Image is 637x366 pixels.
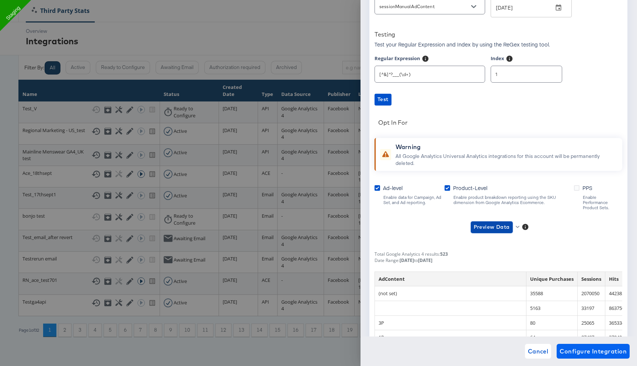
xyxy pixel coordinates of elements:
[605,286,634,301] td: 44238260
[605,315,634,330] td: 365334
[375,63,485,79] input: \d+[^x]
[440,251,448,257] strong: 523
[557,344,630,359] button: Configure Integration
[375,94,622,106] a: Test
[578,330,605,345] td: 27487
[526,315,578,330] td: 80
[375,31,395,38] div: Testing
[526,301,578,316] td: 5163
[525,344,551,359] button: Cancel
[375,286,526,301] td: (not set)
[418,257,432,263] strong: [DATE]
[491,63,562,79] input: 0
[468,221,521,233] button: Preview Data
[468,1,479,12] button: Open
[526,330,578,345] td: 64
[605,272,634,286] th: Hits
[396,142,619,151] div: Warning
[375,251,448,263] p: Total Google Analytics 4 results: Date Range: to
[375,55,420,64] label: Regular Expression
[578,272,605,286] th: Sessions
[578,286,605,301] td: 2070050
[526,272,578,286] th: Unique Purchases
[491,55,504,64] label: Index
[400,257,414,263] strong: [DATE]
[375,330,526,345] td: 1P
[582,195,622,210] div: Enable Performance Product Sets.
[375,94,391,106] button: Test
[377,95,389,104] span: Test
[453,184,487,191] span: Product-Level
[474,222,510,232] span: Preview Data
[453,195,574,205] div: Enable product breakdown reporting using the SKU dimension from Google Analytics Ecommerce.
[378,119,408,126] div: Opt In For
[526,286,578,301] td: 35588
[605,330,634,345] td: 379404
[383,195,445,205] div: Enable data for Campaign, Ad Set, and Ad reporting.
[578,315,605,330] td: 25065
[578,301,605,316] td: 33197
[396,153,619,166] div: All Google Analytics Universal Analytics integrations for this account will be permanently deleted.
[375,315,526,330] td: 3P
[560,346,627,356] span: Configure Integration
[471,221,513,233] button: Preview Data
[375,41,550,48] p: Test your Regular Expression and Index by using the ReGex testing tool.
[383,184,403,191] span: Ad-level
[378,2,470,11] input: Select...
[582,184,592,191] span: PPS
[528,346,549,356] span: Cancel
[605,301,634,316] td: 863750
[375,272,526,286] th: AdContent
